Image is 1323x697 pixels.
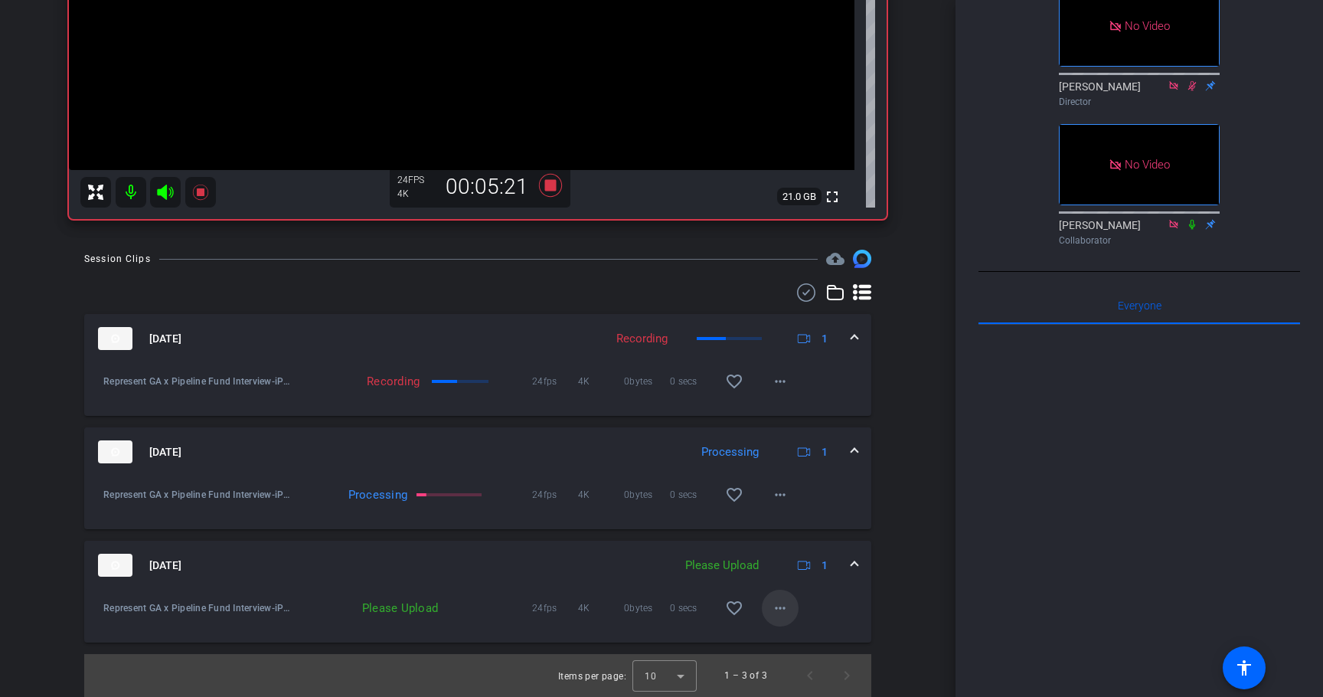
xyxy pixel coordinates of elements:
img: Session clips [853,250,871,268]
mat-icon: favorite_border [725,372,743,391]
div: thumb-nail[DATE]Processing1 [84,476,871,529]
span: 1 [822,331,828,347]
div: 1 – 3 of 3 [724,668,767,683]
button: Next page [828,657,865,694]
span: [DATE] [149,444,181,460]
div: 4K [397,188,436,200]
span: 0bytes [624,374,670,389]
span: 24fps [532,487,578,502]
span: [DATE] [149,331,181,347]
span: 4K [578,374,624,389]
img: thumb-nail [98,440,132,463]
mat-icon: accessibility [1235,659,1253,677]
mat-icon: favorite_border [725,486,743,504]
div: thumb-nail[DATE]Recording1 [84,363,871,416]
span: Represent GA x Pipeline Fund Interview-iPhone 16 Pro Max-2025-08-26-18-00-33-270-0 [103,374,294,389]
div: Director [1059,95,1220,109]
div: thumb-nail[DATE]Please Upload1 [84,590,871,643]
div: 00:05:21 [436,174,538,200]
div: Please Upload [678,557,766,574]
button: Previous page [792,657,828,694]
div: Recording [609,330,675,348]
mat-icon: more_horiz [771,372,789,391]
span: 0 secs [670,374,716,389]
mat-expansion-panel-header: thumb-nail[DATE]Recording1 [84,314,871,363]
img: thumb-nail [98,554,132,577]
mat-icon: favorite_border [725,599,743,617]
div: [PERSON_NAME] [1059,218,1220,247]
span: FPS [408,175,424,185]
span: 1 [822,558,828,574]
div: Recording [294,374,427,389]
span: Destinations for your clips [826,250,844,268]
mat-icon: more_horiz [771,486,789,504]
span: 24fps [532,600,578,616]
div: Collaborator [1059,234,1220,247]
span: 1 [822,444,828,460]
div: Please Upload [294,600,446,616]
div: 24 [397,174,436,186]
span: Everyone [1118,300,1161,311]
span: No Video [1125,157,1170,171]
span: 0 secs [670,600,716,616]
img: thumb-nail [98,327,132,350]
mat-icon: fullscreen [823,188,841,206]
div: Items per page: [558,669,626,684]
mat-expansion-panel-header: thumb-nail[DATE]Please Upload1 [84,541,871,590]
span: No Video [1125,19,1170,33]
span: 4K [578,487,624,502]
div: Processing [694,443,766,461]
span: 0bytes [624,487,670,502]
span: 21.0 GB [777,188,822,206]
span: 24fps [532,374,578,389]
mat-icon: more_horiz [771,599,789,617]
span: 4K [578,600,624,616]
span: Represent GA x Pipeline Fund Interview-iPhone 16 Pro Max-2025-08-26-17-28-21-872-0 [103,600,294,616]
mat-expansion-panel-header: thumb-nail[DATE]Processing1 [84,427,871,476]
span: 0bytes [624,600,670,616]
span: 0 secs [670,487,716,502]
div: [PERSON_NAME] [1059,79,1220,109]
div: Session Clips [84,251,151,267]
span: Represent GA x Pipeline Fund Interview-iPhone 16 Pro Max-2025-08-26-17-29-45-307-0 [103,487,294,502]
div: Processing [341,487,412,502]
span: [DATE] [149,558,181,574]
mat-icon: cloud_upload [826,250,844,268]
